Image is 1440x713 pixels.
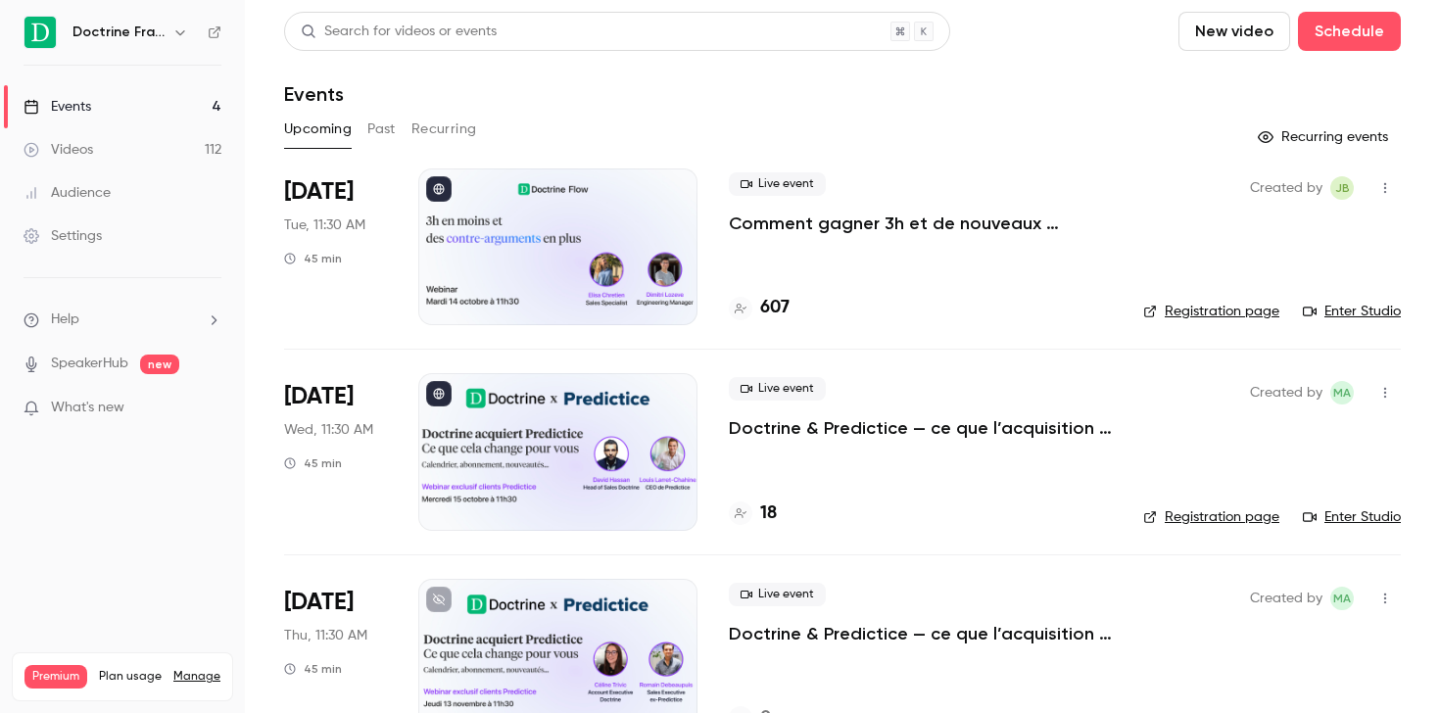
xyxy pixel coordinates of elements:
[1143,507,1279,527] a: Registration page
[1333,587,1351,610] span: MA
[284,373,387,530] div: Oct 15 Wed, 11:30 AM (Europe/Paris)
[729,416,1112,440] a: Doctrine & Predictice — ce que l’acquisition change pour vous - Session 1
[1250,587,1322,610] span: Created by
[1298,12,1401,51] button: Schedule
[284,114,352,145] button: Upcoming
[729,212,1112,235] a: Comment gagner 3h et de nouveaux arguments ?
[99,669,162,685] span: Plan usage
[140,355,179,374] span: new
[24,226,102,246] div: Settings
[284,82,344,106] h1: Events
[24,17,56,48] img: Doctrine France
[1178,12,1290,51] button: New video
[284,587,354,618] span: [DATE]
[729,172,826,196] span: Live event
[284,168,387,325] div: Oct 14 Tue, 11:30 AM (Europe/Paris)
[72,23,165,42] h6: Doctrine France
[729,622,1112,645] a: Doctrine & Predictice — ce que l’acquisition change pour vous - Session 2
[1250,381,1322,404] span: Created by
[1330,176,1354,200] span: Justine Burel
[729,500,777,527] a: 18
[729,295,790,321] a: 607
[284,661,342,677] div: 45 min
[1335,176,1350,200] span: JB
[1143,302,1279,321] a: Registration page
[284,455,342,471] div: 45 min
[729,583,826,606] span: Live event
[24,665,87,689] span: Premium
[284,176,354,208] span: [DATE]
[1330,381,1354,404] span: Marie Agard
[284,251,342,266] div: 45 min
[760,500,777,527] h4: 18
[198,400,221,417] iframe: Noticeable Trigger
[24,309,221,330] li: help-dropdown-opener
[1333,381,1351,404] span: MA
[367,114,396,145] button: Past
[284,215,365,235] span: Tue, 11:30 AM
[301,22,497,42] div: Search for videos or events
[51,309,79,330] span: Help
[24,140,93,160] div: Videos
[411,114,477,145] button: Recurring
[284,626,367,645] span: Thu, 11:30 AM
[729,377,826,401] span: Live event
[24,183,111,203] div: Audience
[51,354,128,374] a: SpeakerHub
[284,420,373,440] span: Wed, 11:30 AM
[1330,587,1354,610] span: Marie Agard
[760,295,790,321] h4: 607
[1303,302,1401,321] a: Enter Studio
[1249,121,1401,153] button: Recurring events
[284,381,354,412] span: [DATE]
[1303,507,1401,527] a: Enter Studio
[1250,176,1322,200] span: Created by
[24,97,91,117] div: Events
[51,398,124,418] span: What's new
[173,669,220,685] a: Manage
